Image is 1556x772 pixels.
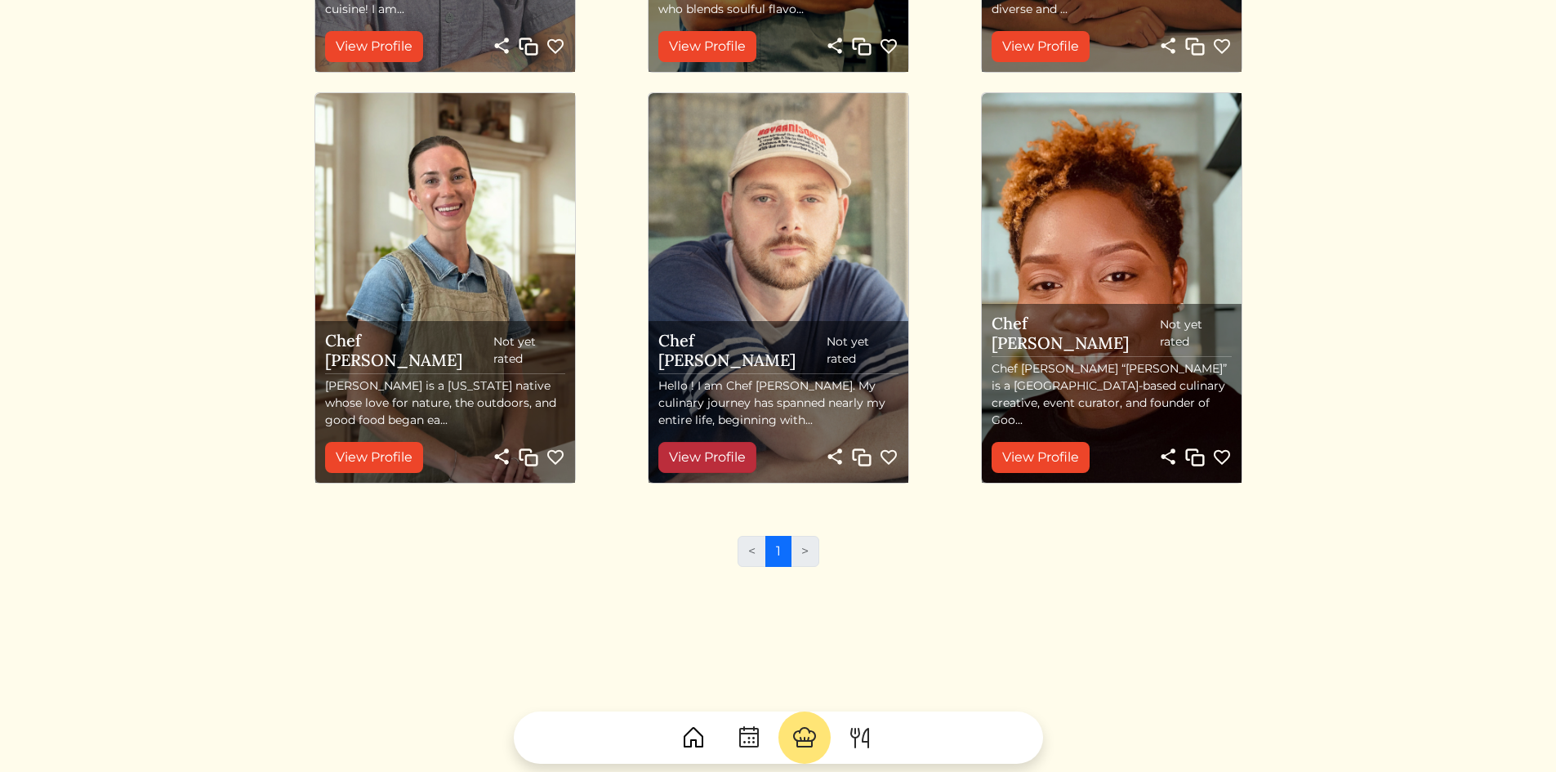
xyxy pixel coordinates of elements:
[1160,316,1232,350] span: Not yet rated
[736,725,762,751] img: CalendarDots-5bcf9d9080389f2a281d69619e1c85352834be518fbc73d9501aef674afc0d57.svg
[658,377,898,429] p: Hello ! I am Chef [PERSON_NAME]. My culinary journey has spanned nearly my entire life, beginning...
[492,447,511,466] img: share-light-8df865c3ed655fe057401550c46c3e2ced4b90b5ae989a53fdbb116f906c45e5.svg
[825,36,845,56] img: share-light-8df865c3ed655fe057401550c46c3e2ced4b90b5ae989a53fdbb116f906c45e5.svg
[658,331,827,370] h5: Chef [PERSON_NAME]
[325,31,423,62] a: View Profile
[847,725,873,751] img: ForkKnife-55491504ffdb50bab0c1e09e7649658475375261d09fd45db06cec23bce548bf.svg
[325,377,565,429] p: [PERSON_NAME] is a [US_STATE] native whose love for nature, the outdoors, and good food began ea...
[765,536,791,567] a: 1
[852,37,872,56] img: Copy link to profile
[1185,448,1205,467] img: Copy link to profile
[992,31,1090,62] a: View Profile
[827,333,898,368] span: Not yet rated
[519,448,538,467] img: Copy link to profile
[1158,447,1178,466] img: share-light-8df865c3ed655fe057401550c46c3e2ced4b90b5ae989a53fdbb116f906c45e5.svg
[852,448,872,467] img: Copy link to profile
[791,725,818,751] img: ChefHat-a374fb509e4f37eb0702ca99f5f64f3b6956810f32a249b33092029f8484b388.svg
[546,37,565,56] img: heart_no_fill_cream-bf0f9dd4bfc53cc2de9d895c6d18ce3ca016fc068aa4cca38b9920501db45bb9.svg
[492,36,511,56] img: share-light-8df865c3ed655fe057401550c46c3e2ced4b90b5ae989a53fdbb116f906c45e5.svg
[493,333,565,368] span: Not yet rated
[1212,448,1232,467] img: heart_no_fill_cream-bf0f9dd4bfc53cc2de9d895c6d18ce3ca016fc068aa4cca38b9920501db45bb9.svg
[1212,37,1232,56] img: heart_no_fill_cream-bf0f9dd4bfc53cc2de9d895c6d18ce3ca016fc068aa4cca38b9920501db45bb9.svg
[992,442,1090,473] a: View Profile
[879,37,898,56] img: heart_no_fill_cream-bf0f9dd4bfc53cc2de9d895c6d18ce3ca016fc068aa4cca38b9920501db45bb9.svg
[982,93,1242,483] img: Chef Mycheala
[519,37,538,56] img: Copy link to profile
[315,93,575,483] img: Chef Courtney
[825,447,845,466] img: share-light-8df865c3ed655fe057401550c46c3e2ced4b90b5ae989a53fdbb116f906c45e5.svg
[738,536,819,580] nav: Page
[992,314,1160,353] h5: Chef [PERSON_NAME]
[992,360,1232,429] p: Chef [PERSON_NAME] “[PERSON_NAME]” is a [GEOGRAPHIC_DATA]-based culinary creative, event curator,...
[680,725,707,751] img: House-9bf13187bcbb5817f509fe5e7408150f90897510c4275e13d0d5fca38e0b5951.svg
[546,448,565,467] img: heart_no_fill_cream-bf0f9dd4bfc53cc2de9d895c6d18ce3ca016fc068aa4cca38b9920501db45bb9.svg
[658,31,756,62] a: View Profile
[658,442,756,473] a: View Profile
[649,93,908,483] img: Chef Jules
[325,331,493,370] h5: Chef [PERSON_NAME]
[325,442,423,473] a: View Profile
[1185,37,1205,56] img: Copy link to profile
[1158,36,1178,56] img: share-light-8df865c3ed655fe057401550c46c3e2ced4b90b5ae989a53fdbb116f906c45e5.svg
[879,448,898,467] img: heart_no_fill_cream-bf0f9dd4bfc53cc2de9d895c6d18ce3ca016fc068aa4cca38b9920501db45bb9.svg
